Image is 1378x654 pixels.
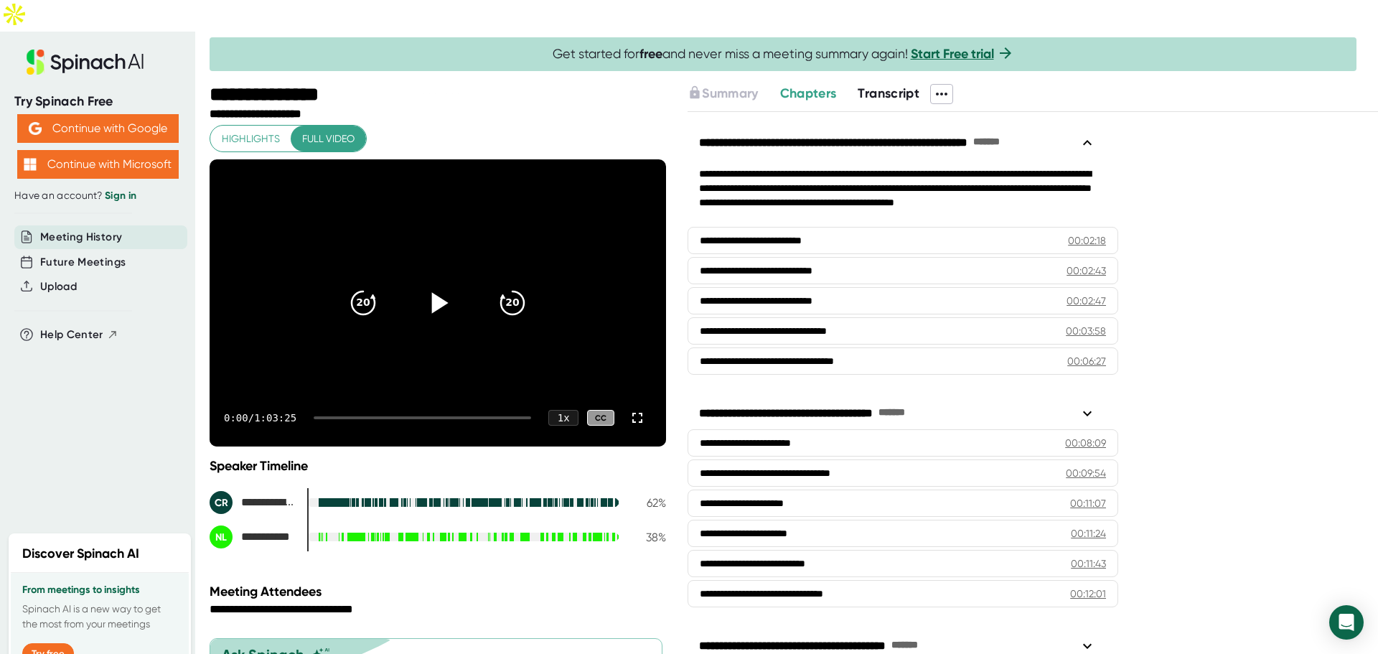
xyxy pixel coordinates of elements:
[1065,436,1106,450] div: 00:08:09
[1067,263,1106,278] div: 00:02:43
[210,525,233,548] div: NL
[14,190,181,202] div: Have an account?
[210,491,296,514] div: Christopher Richards
[1070,496,1106,510] div: 00:11:07
[702,85,758,101] span: Summary
[302,130,355,148] span: Full video
[1070,587,1106,601] div: 00:12:01
[1067,294,1106,308] div: 00:02:47
[40,254,126,271] button: Future Meetings
[40,279,77,295] button: Upload
[40,327,103,343] span: Help Center
[548,410,578,426] div: 1 x
[1068,233,1106,248] div: 00:02:18
[29,122,42,135] img: Aehbyd4JwY73AAAAAElFTkSuQmCC
[1066,324,1106,338] div: 00:03:58
[630,531,666,544] div: 38 %
[210,126,291,152] button: Highlights
[14,93,181,110] div: Try Spinach Free
[210,458,666,474] div: Speaker Timeline
[1071,526,1106,541] div: 00:11:24
[587,410,614,426] div: CC
[17,150,179,179] button: Continue with Microsoft
[22,544,139,564] h2: Discover Spinach AI
[780,84,837,103] button: Chapters
[105,190,136,202] a: Sign in
[1067,354,1106,368] div: 00:06:27
[22,584,177,596] h3: From meetings to insights
[780,85,837,101] span: Chapters
[222,130,280,148] span: Highlights
[1066,466,1106,480] div: 00:09:54
[224,412,296,424] div: 0:00 / 1:03:25
[40,327,118,343] button: Help Center
[630,496,666,510] div: 62 %
[210,525,296,548] div: Nate Linder
[291,126,366,152] button: Full video
[1071,556,1106,571] div: 00:11:43
[911,46,994,62] a: Start Free trial
[688,84,779,104] div: Upgrade to access
[858,85,919,101] span: Transcript
[210,584,670,599] div: Meeting Attendees
[22,602,177,632] p: Spinach AI is a new way to get the most from your meetings
[17,114,179,143] button: Continue with Google
[688,84,758,103] button: Summary
[639,46,662,62] b: free
[553,46,1014,62] span: Get started for and never miss a meeting summary again!
[858,84,919,103] button: Transcript
[1329,605,1364,640] div: Open Intercom Messenger
[210,491,233,514] div: CR
[40,229,122,246] button: Meeting History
